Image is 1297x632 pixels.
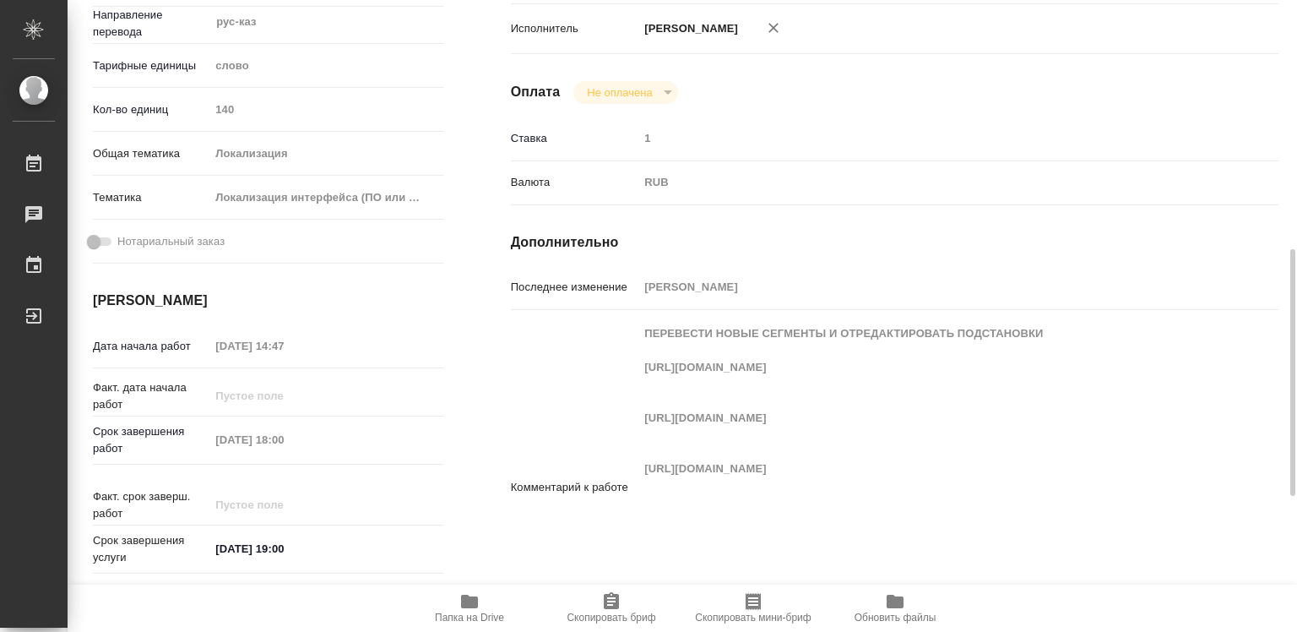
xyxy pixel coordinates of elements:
div: RUB [638,168,1214,197]
div: Локализация интерфейса (ПО или сайта) [209,183,442,212]
p: Тарифные единицы [93,57,209,74]
input: Пустое поле [209,334,357,358]
p: Исполнитель [511,20,639,37]
p: Факт. дата начала работ [93,379,209,413]
input: ✎ Введи что-нибудь [209,537,357,561]
button: Удалить исполнителя [755,9,792,46]
p: Направление перевода [93,7,209,41]
p: Комментарий к работе [511,479,639,496]
span: Обновить файлы [855,612,936,624]
p: Срок завершения работ [93,423,209,457]
span: Скопировать мини-бриф [695,612,811,624]
button: Скопировать мини-бриф [682,585,824,632]
button: Не оплачена [582,85,657,100]
span: Скопировать бриф [567,612,655,624]
p: Дата начала работ [93,338,209,355]
input: Пустое поле [209,97,442,122]
h4: Оплата [511,82,561,102]
input: Пустое поле [209,428,357,452]
span: Нотариальный заказ [117,233,225,250]
p: Кол-во единиц [93,101,209,118]
button: Папка на Drive [399,585,540,632]
div: Локализация [209,139,442,168]
p: Срок завершения услуги [93,532,209,566]
input: Пустое поле [209,493,357,517]
input: Пустое поле [638,275,1214,299]
input: Пустое поле [638,126,1214,150]
button: Скопировать бриф [540,585,682,632]
p: Общая тематика [93,145,209,162]
div: слово [209,52,442,80]
p: Ставка [511,130,639,147]
p: [PERSON_NAME] [638,20,738,37]
p: Факт. срок заверш. работ [93,488,209,522]
input: Пустое поле [209,384,357,408]
div: Не оплачена [573,81,677,104]
button: Обновить файлы [824,585,966,632]
h4: [PERSON_NAME] [93,291,443,311]
p: Тематика [93,189,209,206]
h4: Дополнительно [511,232,1278,253]
p: Последнее изменение [511,279,639,296]
span: Папка на Drive [435,612,504,624]
p: Валюта [511,174,639,191]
